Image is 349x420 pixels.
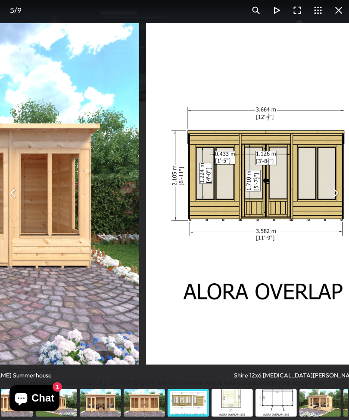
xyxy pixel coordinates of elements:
[7,385,62,413] inbox-online-store-chat: Shopify online store chat
[325,183,346,203] button: Next
[17,6,22,15] span: 9
[10,6,14,15] span: 5
[3,183,24,203] button: Previous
